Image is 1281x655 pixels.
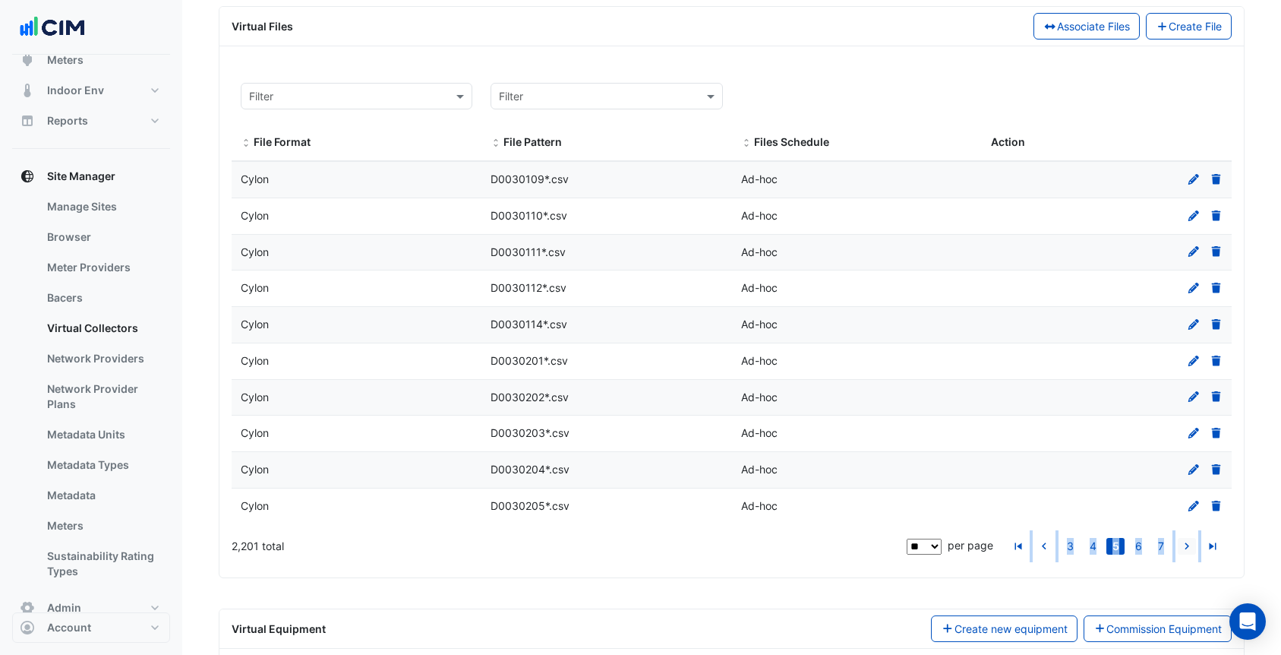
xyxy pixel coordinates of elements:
[732,353,982,370] div: Ad-hoc
[232,527,904,565] div: 2,201 total
[481,207,731,225] div: D0030110*.csv
[12,106,170,136] button: Reports
[1035,538,1053,555] a: go to previous page
[47,113,88,128] span: Reports
[1146,13,1232,40] button: Create File
[241,354,269,367] span: Cylon
[732,171,982,188] div: Ad-hoc
[35,480,170,511] a: Metadata
[732,425,982,442] div: Ad-hoc
[241,209,269,222] span: Cylon
[1129,538,1147,555] a: 6
[1210,391,1223,403] a: Delete
[12,191,170,593] div: Site Manager
[1009,538,1027,555] a: go to first page
[481,425,731,442] div: D0030203*.csv
[481,316,731,334] div: D0030114*.csv
[741,138,752,150] span: Files Schedule
[35,541,170,587] a: Sustainability Rating Types
[1210,499,1223,512] a: Delete
[1033,13,1140,40] button: Associate Files
[1187,172,1201,185] a: Edit
[35,419,170,450] a: Metadata Units
[1210,172,1223,185] a: Delete
[47,600,81,615] span: Admin
[20,600,35,615] app-icon: Admin
[481,353,731,370] div: D0030201*.csv
[732,461,982,479] div: Ad-hoc
[241,245,269,258] span: Cylon
[241,499,269,512] span: Cylon
[1204,538,1222,555] a: go to last page
[1061,538,1079,555] a: 3
[20,113,35,128] app-icon: Reports
[1210,426,1223,439] a: Delete
[1210,463,1223,476] a: Delete
[47,83,104,98] span: Indoor Env
[20,52,35,68] app-icon: Meters
[1187,245,1201,258] a: Edit
[35,222,170,252] a: Browser
[1187,499,1201,512] a: Edit
[754,135,829,148] span: Files Schedule
[35,252,170,283] a: Meter Providers
[1210,354,1223,367] a: Delete
[241,281,269,294] span: Cylon
[1187,426,1201,439] a: Edit
[732,389,982,407] div: Ad-hoc
[35,191,170,222] a: Manage Sites
[481,280,731,297] div: D0030112*.csv
[1150,538,1172,555] li: page 7
[1104,538,1127,555] li: page 5
[35,313,170,343] a: Virtual Collectors
[1081,538,1104,555] li: page 4
[991,135,1025,148] span: Action
[1210,318,1223,331] a: Delete
[47,169,115,184] span: Site Manager
[1187,318,1201,331] a: Edit
[1178,538,1196,555] a: go to next page
[222,621,922,637] div: Virtual Equipment
[254,135,311,148] span: File Format
[1084,615,1232,642] button: Commission Equipment
[732,280,982,297] div: Ad-hoc
[481,389,731,407] div: D0030202*.csv
[481,498,731,515] div: D0030205*.csv
[1187,281,1201,294] a: Edit
[1210,209,1223,222] a: Delete
[1106,538,1125,555] a: 5
[1059,538,1081,555] li: page 3
[12,593,170,623] button: Admin
[12,161,170,191] button: Site Manager
[481,244,731,261] div: D0030111*.csv
[241,318,269,331] span: Cylon
[35,283,170,313] a: Bacers
[12,45,170,75] button: Meters
[732,498,982,515] div: Ad-hoc
[1187,209,1201,222] a: Edit
[1127,538,1150,555] li: page 6
[732,316,982,334] div: Ad-hoc
[1210,281,1223,294] a: Delete
[1187,463,1201,476] a: Edit
[18,12,87,43] img: Company Logo
[35,511,170,541] a: Meters
[481,171,731,188] div: D0030109*.csv
[47,620,91,635] span: Account
[12,75,170,106] button: Indoor Env
[241,391,269,403] span: Cylon
[241,426,269,439] span: Cylon
[491,138,501,150] span: File Pattern
[948,539,993,552] span: per page
[1187,391,1201,403] a: Edit
[35,343,170,374] a: Network Providers
[732,244,982,261] div: Ad-hoc
[20,83,35,98] app-icon: Indoor Env
[1210,245,1223,258] a: Delete
[1229,603,1266,640] div: Open Intercom Messenger
[12,612,170,643] button: Account
[241,138,251,150] span: File Format
[1152,538,1170,555] a: 7
[481,461,731,479] div: D0030204*.csv
[35,450,170,480] a: Metadata Types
